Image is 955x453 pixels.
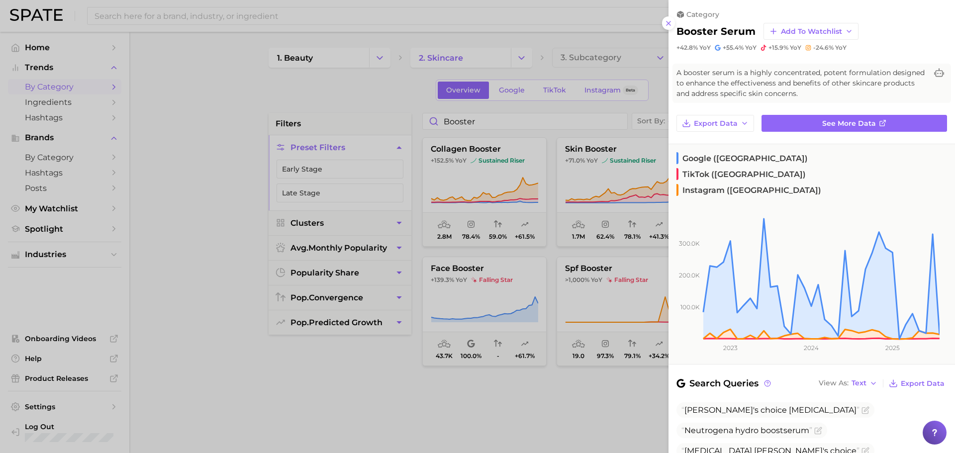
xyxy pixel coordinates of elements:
span: YoY [835,44,847,52]
span: serum [783,426,809,435]
span: YoY [790,44,801,52]
button: Export Data [676,115,754,132]
span: Export Data [901,379,945,388]
button: Export Data [886,376,947,390]
button: Add to Watchlist [764,23,859,40]
span: -24.6% [813,44,834,51]
span: Neutrogena hydro boost [681,426,812,435]
a: See more data [762,115,947,132]
span: Text [852,380,866,386]
span: Search Queries [676,376,772,390]
tspan: 2023 [723,344,738,352]
span: +55.4% [723,44,744,51]
span: +42.8% [676,44,698,51]
span: category [686,10,719,19]
span: YoY [699,44,711,52]
span: TikTok ([GEOGRAPHIC_DATA]) [676,168,806,180]
h2: booster serum [676,25,756,37]
span: Google ([GEOGRAPHIC_DATA]) [676,152,808,164]
span: View As [819,380,849,386]
span: [PERSON_NAME]'s choice [MEDICAL_DATA] [681,405,859,415]
tspan: 2024 [804,344,819,352]
span: Add to Watchlist [781,27,842,36]
span: See more data [822,119,876,128]
span: A booster serum is a highly concentrated, potent formulation designed to enhance the effectivenes... [676,68,927,99]
button: View AsText [816,377,880,390]
button: Flag as miscategorized or irrelevant [814,427,822,435]
span: Instagram ([GEOGRAPHIC_DATA]) [676,184,821,196]
tspan: 2025 [885,344,900,352]
button: Flag as miscategorized or irrelevant [861,406,869,414]
span: YoY [745,44,757,52]
span: +15.9% [768,44,788,51]
span: Export Data [694,119,738,128]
